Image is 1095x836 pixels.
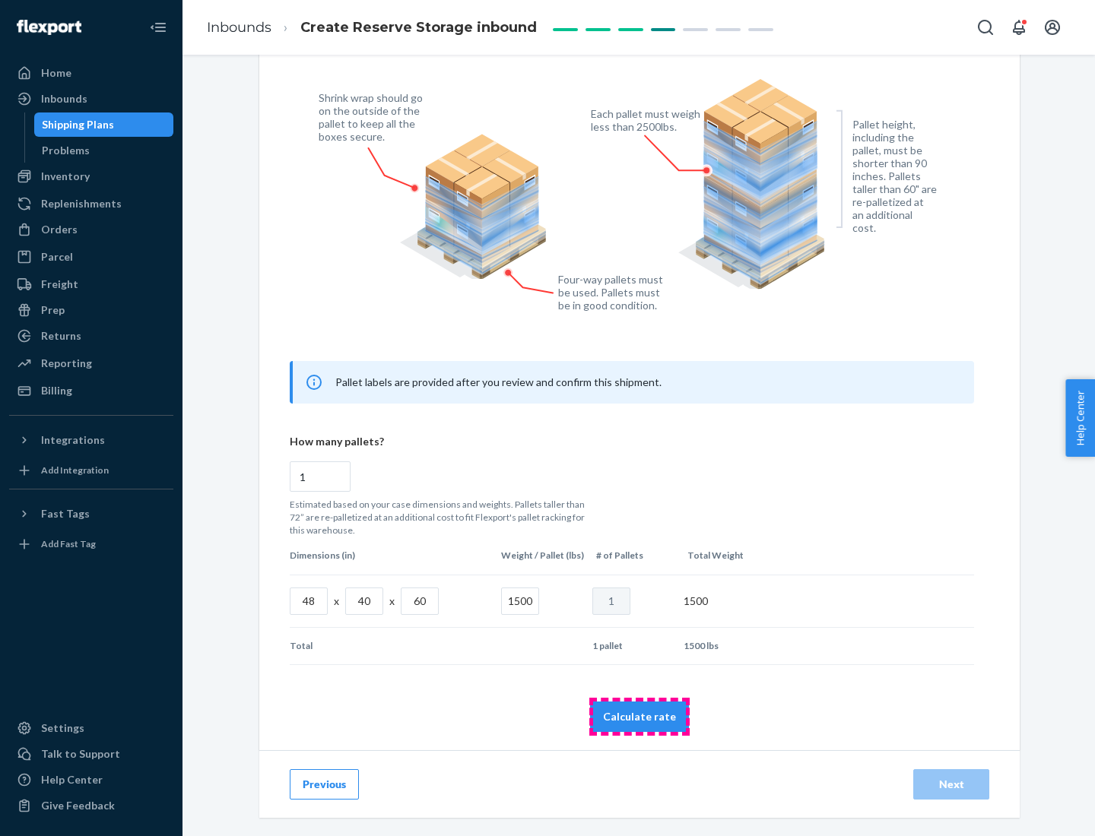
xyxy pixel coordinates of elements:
button: Fast Tags [9,502,173,526]
th: # of Pallets [590,537,681,574]
td: 1 pallet [586,628,678,664]
a: Problems [34,138,174,163]
a: Orders [9,217,173,242]
th: Total Weight [681,537,773,574]
button: Open Search Box [970,12,1001,43]
span: Create Reserve Storage inbound [300,19,537,36]
a: Shipping Plans [34,112,174,137]
a: Prep [9,298,173,322]
div: Shipping Plans [42,117,114,132]
a: Home [9,61,173,85]
div: Talk to Support [41,746,120,762]
div: Inventory [41,169,90,184]
div: Billing [41,383,72,398]
span: Pallet labels are provided after you review and confirm this shipment. [335,375,662,388]
p: x [334,594,339,609]
a: Help Center [9,768,173,792]
a: Billing [9,378,173,403]
td: Total [290,628,495,664]
p: Estimated based on your case dimensions and weights. Pallets taller than 72” are re-palletized at... [290,498,594,537]
a: Reporting [9,351,173,375]
figcaption: Four-way pallets must be used. Pallets must be in good condition. [558,273,664,312]
a: Add Integration [9,458,173,483]
div: Reporting [41,356,92,371]
div: Orders [41,222,78,237]
button: Next [913,769,989,800]
th: Weight / Pallet (lbs) [495,537,590,574]
a: Inventory [9,164,173,188]
div: Prep [41,302,65,318]
div: Help Center [41,772,103,787]
a: Inbounds [9,87,173,111]
div: Settings [41,720,84,736]
button: Open notifications [1004,12,1034,43]
button: Integrations [9,428,173,452]
button: Close Navigation [143,12,173,43]
span: 1500 [684,594,708,607]
a: Talk to Support [9,742,173,766]
button: Previous [290,769,359,800]
p: x [389,594,395,609]
figcaption: Shrink wrap should go on the outside of the pallet to keep all the boxes secure. [319,91,432,143]
div: Add Integration [41,464,109,477]
ol: breadcrumbs [195,5,549,50]
button: Open account menu [1037,12,1068,43]
a: Replenishments [9,192,173,216]
button: Help Center [1065,379,1095,457]
div: Inbounds [41,91,87,106]
a: Freight [9,272,173,296]
button: Give Feedback [9,793,173,818]
td: 1500 lbs [678,628,769,664]
div: Freight [41,277,78,292]
p: How many pallets? [290,434,974,449]
div: Next [926,777,976,792]
div: Parcel [41,249,73,264]
div: Returns [41,328,81,344]
div: Add Fast Tag [41,537,96,550]
div: Home [41,65,71,81]
a: Settings [9,716,173,740]
figcaption: Pallet height, including the pallet, must be shorter than 90 inches. Pallets taller than 60" are ... [852,118,937,234]
button: Calculate rate [590,701,689,732]
th: Dimensions (in) [290,537,495,574]
div: Problems [42,143,90,158]
a: Parcel [9,245,173,269]
div: Fast Tags [41,506,90,521]
a: Returns [9,324,173,348]
div: Replenishments [41,196,122,211]
div: Give Feedback [41,798,115,813]
a: Add Fast Tag [9,532,173,556]
img: Flexport logo [17,20,81,35]
a: Inbounds [207,19,271,36]
figcaption: Each pallet must weigh less than 2500lbs. [591,107,704,133]
div: Integrations [41,432,105,448]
